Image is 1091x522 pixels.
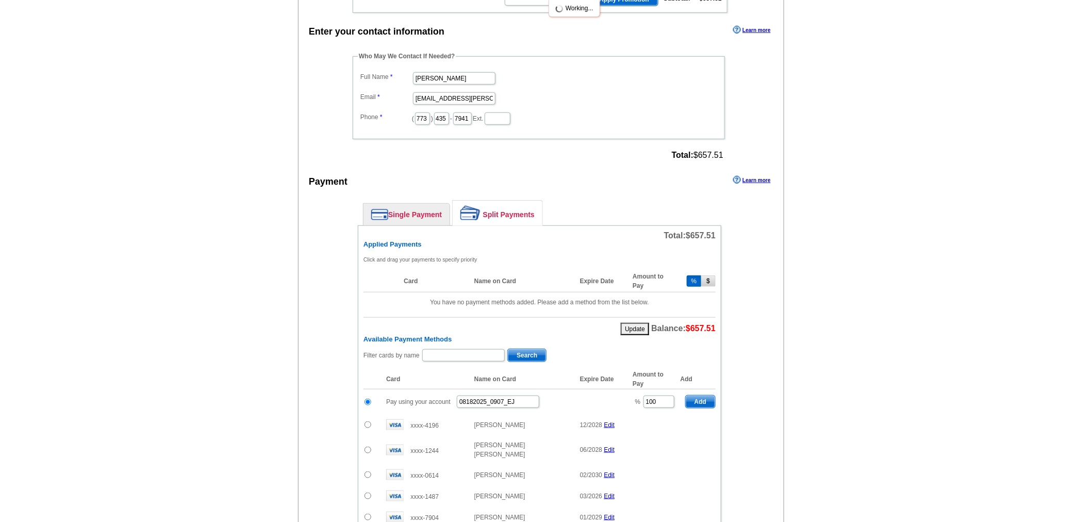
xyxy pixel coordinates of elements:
[580,471,602,479] span: 02/2030
[469,369,575,389] th: Name on Card
[604,514,615,521] a: Edit
[604,471,615,479] a: Edit
[621,323,649,335] button: Update
[604,446,615,453] a: Edit
[733,176,770,184] a: Learn more
[575,369,627,389] th: Expire Date
[474,493,525,500] span: [PERSON_NAME]
[672,151,723,160] span: $657.51
[627,369,680,389] th: Amount to Pay
[360,72,412,81] label: Full Name
[686,396,715,408] span: Add
[386,469,404,480] img: visa.gif
[410,472,439,479] span: xxxx-0614
[453,201,542,225] a: Split Payments
[363,204,450,225] a: Single Payment
[460,206,481,220] img: split-payment.png
[681,369,716,389] th: Add
[580,446,602,453] span: 06/2028
[371,209,388,220] img: single-payment.png
[885,282,1091,522] iframe: LiveChat chat widget
[381,369,469,389] th: Card
[604,421,615,429] a: Edit
[309,25,444,39] div: Enter your contact information
[651,324,716,333] span: Balance:
[733,26,770,34] a: Learn more
[635,398,641,405] span: %
[358,52,456,61] legend: Who May We Contact If Needed?
[580,514,602,521] span: 01/2029
[386,445,404,455] img: visa.gif
[686,324,716,333] span: $657.51
[386,398,451,405] span: Pay using your account
[386,419,404,430] img: visa.gif
[575,270,627,292] th: Expire Date
[363,255,716,264] p: Click and drag your payments to specify priority
[360,112,412,122] label: Phone
[309,175,348,189] div: Payment
[508,349,546,362] span: Search
[664,231,716,240] span: Total:
[474,514,525,521] span: [PERSON_NAME]
[627,270,680,292] th: Amount to Pay
[386,491,404,501] img: visa.gif
[685,395,716,409] button: Add
[358,110,720,126] dd: ( ) - Ext.
[672,151,693,159] strong: Total:
[363,292,716,312] td: You have no payment methods added. Please add a method from the list below.
[580,493,602,500] span: 03/2026
[507,349,547,362] button: Search
[410,447,439,454] span: xxxx-1244
[363,351,420,360] label: Filter cards by name
[469,270,575,292] th: Name on Card
[555,5,564,13] img: loading...
[474,442,525,458] span: [PERSON_NAME] [PERSON_NAME]
[360,92,412,102] label: Email
[410,422,439,429] span: xxxx-4196
[687,275,702,287] button: %
[410,493,439,500] span: xxxx-1487
[580,421,602,429] span: 12/2028
[474,471,525,479] span: [PERSON_NAME]
[457,396,539,408] input: PO #:
[399,270,469,292] th: Card
[701,275,716,287] button: $
[686,231,716,240] span: $657.51
[363,335,716,344] h6: Available Payment Methods
[604,493,615,500] a: Edit
[474,421,525,429] span: [PERSON_NAME]
[363,240,716,249] h6: Applied Payments
[410,514,439,521] span: xxxx-7904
